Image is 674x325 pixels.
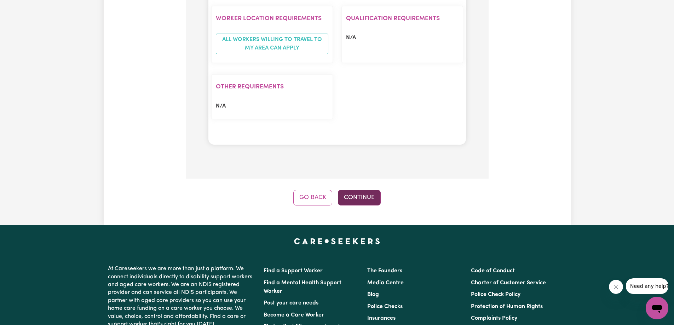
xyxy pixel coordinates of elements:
[264,312,324,318] a: Become a Care Worker
[216,83,328,91] h2: Other requirements
[471,292,520,297] a: Police Check Policy
[471,268,515,274] a: Code of Conduct
[264,280,341,294] a: Find a Mental Health Support Worker
[264,268,323,274] a: Find a Support Worker
[367,292,379,297] a: Blog
[216,15,328,22] h2: Worker location requirements
[294,238,380,244] a: Careseekers home page
[626,278,668,294] iframe: Message from company
[609,280,623,294] iframe: Close message
[216,103,226,109] span: N/A
[367,280,404,286] a: Media Centre
[346,15,459,22] h2: Qualification requirements
[471,280,546,286] a: Charter of Customer Service
[264,300,318,306] a: Post your care needs
[367,315,396,321] a: Insurances
[293,190,332,205] button: Go Back
[4,5,43,11] span: Need any help?
[338,190,381,205] button: Continue
[471,315,517,321] a: Complaints Policy
[471,304,543,309] a: Protection of Human Rights
[346,35,356,41] span: N/A
[216,34,328,54] span: All workers willing to travel to my area can apply
[367,268,402,274] a: The Founders
[646,297,668,319] iframe: Button to launch messaging window
[367,304,403,309] a: Police Checks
